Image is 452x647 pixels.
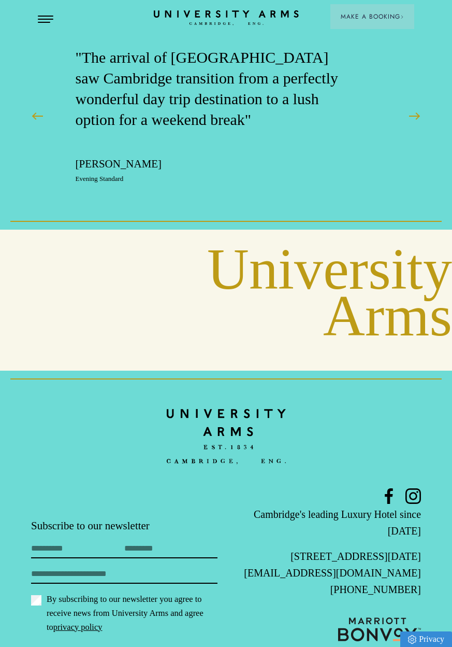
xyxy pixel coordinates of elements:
[400,631,452,647] a: Privacy
[167,402,286,471] a: Home
[405,488,421,504] a: Instagram
[244,567,421,579] a: [EMAIL_ADDRESS][DOMAIN_NAME]
[31,518,217,533] p: Subscribe to our newsletter
[400,15,404,19] img: Arrow icon
[235,548,421,565] p: [STREET_ADDRESS][DATE]
[76,47,356,130] p: "The arrival of [GEOGRAPHIC_DATA] saw Cambridge transition from a perfectly wonderful day trip de...
[408,635,416,644] img: Privacy
[31,593,217,634] label: By subscribing to our newsletter you agree to receive news from University Arms and agree to
[154,10,299,26] a: Home
[341,12,404,21] span: Make a Booking
[76,174,356,184] p: Evening Standard
[76,157,356,172] p: [PERSON_NAME]
[330,584,421,595] a: [PHONE_NUMBER]
[53,622,103,632] a: privacy policy
[381,488,397,504] a: Facebook
[38,16,53,24] button: Open Menu
[25,103,51,129] button: Previous Slide
[31,595,41,606] input: By subscribing to our newsletter you agree to receive news from University Arms and agree topriva...
[401,103,427,129] button: Next Slide
[330,4,414,29] button: Make a BookingArrow icon
[235,507,421,540] p: Cambridge's leading Luxury Hotel since [DATE]
[167,402,286,471] img: bc90c398f2f6aa16c3ede0e16ee64a97.svg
